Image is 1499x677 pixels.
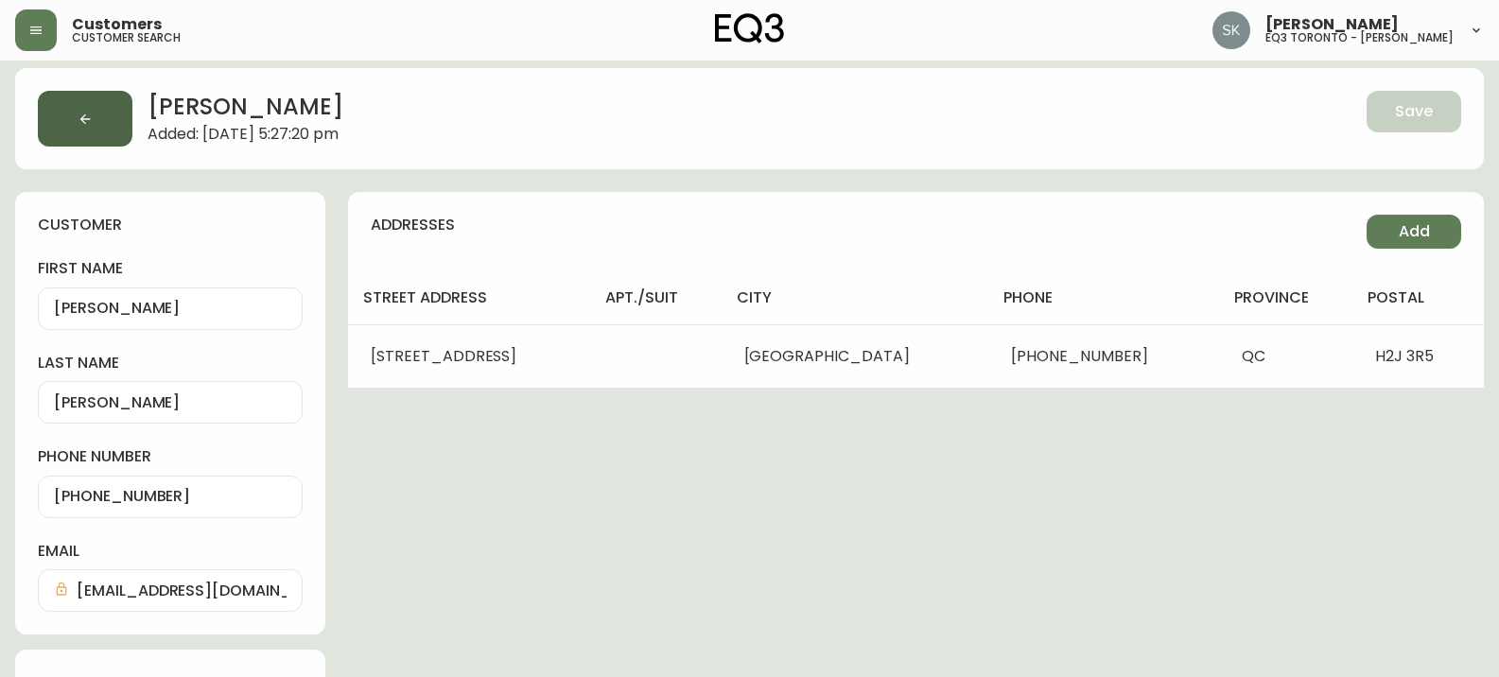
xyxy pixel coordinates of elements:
h5: customer search [72,32,181,43]
img: logo [715,13,785,43]
label: email [38,541,303,562]
h4: street address [363,287,575,308]
h4: phone [1003,287,1204,308]
button: Add [1367,215,1461,249]
h4: apt./suit [605,287,706,308]
td: [PHONE_NUMBER] [988,324,1219,388]
h4: province [1234,287,1337,308]
h4: postal [1368,287,1469,308]
span: Add [1399,221,1430,242]
td: [STREET_ADDRESS] [348,324,590,388]
label: first name [38,258,303,279]
td: QC [1219,324,1352,388]
span: Customers [72,17,162,32]
h5: eq3 toronto - [PERSON_NAME] [1265,32,1454,43]
h4: addresses [371,215,455,235]
h4: city [737,287,974,308]
label: last name [38,353,303,373]
label: phone number [38,446,303,467]
h4: customer [38,215,303,235]
td: H2J 3R5 [1352,324,1484,388]
td: [GEOGRAPHIC_DATA] [722,324,989,388]
h2: [PERSON_NAME] [148,91,343,126]
span: [PERSON_NAME] [1265,17,1399,32]
span: Added: [DATE] 5:27:20 pm [148,126,343,147]
img: 2f4b246f1aa1d14c63ff9b0999072a8a [1212,11,1250,49]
